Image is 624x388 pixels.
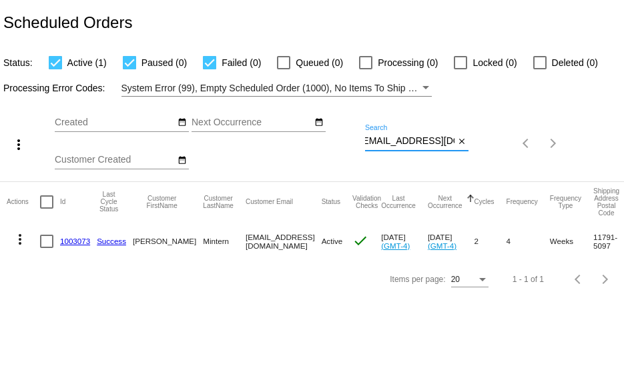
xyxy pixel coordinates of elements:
button: Change sorting for CustomerEmail [246,198,293,206]
span: Processing Error Codes: [3,83,105,93]
mat-cell: [DATE] [428,222,475,261]
mat-cell: [EMAIL_ADDRESS][DOMAIN_NAME] [246,222,322,261]
button: Clear [454,135,469,149]
a: Success [97,237,126,245]
button: Next page [540,130,567,157]
input: Next Occurrence [192,117,312,128]
h2: Scheduled Orders [3,13,132,32]
mat-cell: 2 [475,222,507,261]
input: Created [55,117,175,128]
span: 20 [451,275,460,284]
a: (GMT-4) [381,241,410,250]
mat-cell: [DATE] [381,222,428,261]
a: (GMT-4) [428,241,456,250]
mat-select: Items per page: [451,275,489,285]
button: Change sorting for CustomerFirstName [133,195,191,209]
mat-header-cell: Validation Checks [352,182,381,222]
mat-icon: date_range [178,117,187,128]
button: Change sorting for Status [322,198,340,206]
mat-icon: close [457,137,466,147]
span: Status: [3,57,33,68]
span: Failed (0) [222,55,261,71]
input: Search [365,136,454,147]
span: Paused (0) [141,55,187,71]
mat-icon: date_range [178,155,187,166]
mat-cell: Weeks [550,222,593,261]
span: Active [322,237,343,245]
mat-cell: Mintern [203,222,246,261]
button: Change sorting for CustomerLastName [203,195,234,209]
button: Change sorting for ShippingPostcode [593,187,619,217]
div: Items per page: [390,275,445,284]
button: Change sorting for LastOccurrenceUtc [381,195,416,209]
span: Queued (0) [296,55,343,71]
button: Previous page [565,266,592,293]
mat-cell: [PERSON_NAME] [133,222,203,261]
button: Change sorting for Cycles [475,198,495,206]
span: Locked (0) [473,55,517,71]
button: Change sorting for FrequencyType [550,195,581,209]
mat-icon: more_vert [12,231,28,247]
span: Deleted (0) [552,55,598,71]
span: Processing (0) [378,55,438,71]
mat-icon: more_vert [11,137,27,153]
button: Next page [592,266,619,293]
mat-cell: 4 [507,222,550,261]
input: Customer Created [55,155,175,165]
button: Change sorting for NextOccurrenceUtc [428,195,462,209]
mat-icon: date_range [314,117,324,128]
span: Active (1) [67,55,107,71]
button: Change sorting for LastProcessingCycleId [97,191,121,213]
button: Change sorting for Frequency [507,198,538,206]
div: 1 - 1 of 1 [513,275,544,284]
button: Previous page [513,130,540,157]
a: 1003073 [60,237,90,245]
button: Change sorting for Id [60,198,65,206]
mat-select: Filter by Processing Error Codes [121,80,432,97]
mat-icon: check [352,233,368,249]
mat-header-cell: Actions [7,182,40,222]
